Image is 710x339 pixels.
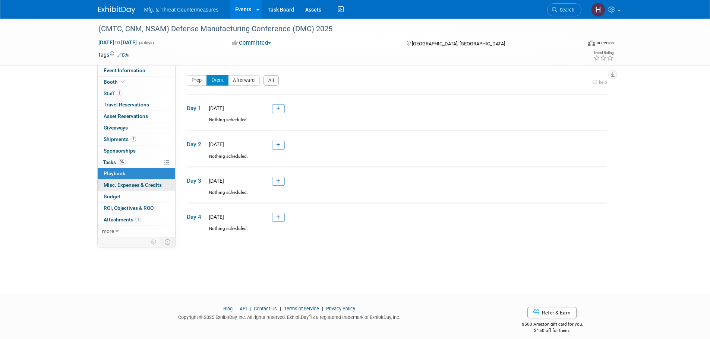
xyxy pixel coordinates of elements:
[537,39,614,50] div: Event Format
[234,306,239,311] span: |
[240,306,247,311] a: API
[104,136,136,142] span: Shipments
[187,140,205,148] span: Day 2
[492,327,612,334] div: $150 off for them.
[206,105,224,111] span: [DATE]
[144,7,219,13] span: Mfg. & Threat Countermeasures
[98,122,175,134] a: Giveaways
[104,90,122,96] span: Staff
[278,306,283,311] span: |
[206,214,224,220] span: [DATE]
[98,191,175,202] a: Budget
[102,228,114,234] span: more
[130,136,136,142] span: 1
[104,148,136,154] span: Sponsorships
[527,307,577,318] a: Refer & Earn
[104,113,148,119] span: Asset Reservations
[104,205,154,211] span: ROI, Objectives & ROO
[596,40,614,46] div: In-Person
[187,189,607,202] div: Nothing scheduled.
[104,182,162,188] span: Misc. Expenses & Credits
[187,177,205,185] span: Day 3
[103,159,126,165] span: Tasks
[98,99,175,111] a: Travel Reservations
[557,7,574,13] span: Search
[117,52,130,58] a: Edit
[98,111,175,122] a: Asset Reservations
[98,77,175,88] a: Booth
[187,213,205,221] span: Day 4
[591,3,605,17] img: Hillary Hawkins
[599,80,607,85] span: help
[206,178,224,184] span: [DATE]
[118,159,126,165] span: 0%
[98,157,175,168] a: Tasks0%
[160,237,175,247] td: Toggle Event Tabs
[98,134,175,145] a: Shipments1
[98,312,481,321] div: Copyright © 2025 ExhibitDay, Inc. All rights reserved. ExhibitDay is a registered trademark of Ex...
[588,40,595,46] img: Format-Inperson.png
[187,104,205,112] span: Day 1
[248,306,253,311] span: |
[206,75,229,86] button: Event
[326,306,355,311] a: Privacy Policy
[98,88,175,99] a: Staff1
[284,306,319,311] a: Terms of Service
[135,217,141,222] span: 1
[104,194,120,199] span: Budget
[187,75,207,86] button: Prep
[98,168,175,179] a: Playbook
[309,314,311,318] sup: ®
[98,180,175,191] a: Misc. Expenses & Credits
[96,22,570,36] div: (CMTC, CNM, NSAM) Defense Manufacturing Conference (DMC) 2025
[114,39,121,45] span: to
[187,226,607,239] div: Nothing scheduled.
[206,141,224,147] span: [DATE]
[98,39,137,46] span: [DATE] [DATE]
[98,226,175,237] a: more
[223,306,233,311] a: Blog
[104,102,149,108] span: Travel Reservations
[492,316,612,333] div: $500 Amazon gift card for you,
[187,117,607,130] div: Nothing scheduled.
[228,75,260,86] button: Afterward
[104,170,125,176] span: Playbook
[547,3,581,16] a: Search
[254,306,277,311] a: Contact Us
[593,51,613,55] div: Event Rating
[98,65,175,76] a: Event Information
[98,145,175,157] a: Sponsorships
[104,217,141,223] span: Attachments
[98,214,175,226] a: Attachments1
[187,153,607,166] div: Nothing scheduled.
[104,79,126,85] span: Booth
[117,90,122,96] span: 1
[138,41,154,45] span: (4 days)
[121,80,125,84] i: Booth reservation complete
[104,67,145,73] span: Event Information
[147,237,160,247] td: Personalize Event Tab Strip
[98,6,135,14] img: ExhibitDay
[320,306,325,311] span: |
[412,41,505,47] span: [GEOGRAPHIC_DATA], [GEOGRAPHIC_DATA]
[98,203,175,214] a: ROI, Objectives & ROO
[230,39,274,47] button: Committed
[104,125,128,131] span: Giveaways
[264,75,279,86] button: All
[98,51,130,58] td: Tags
